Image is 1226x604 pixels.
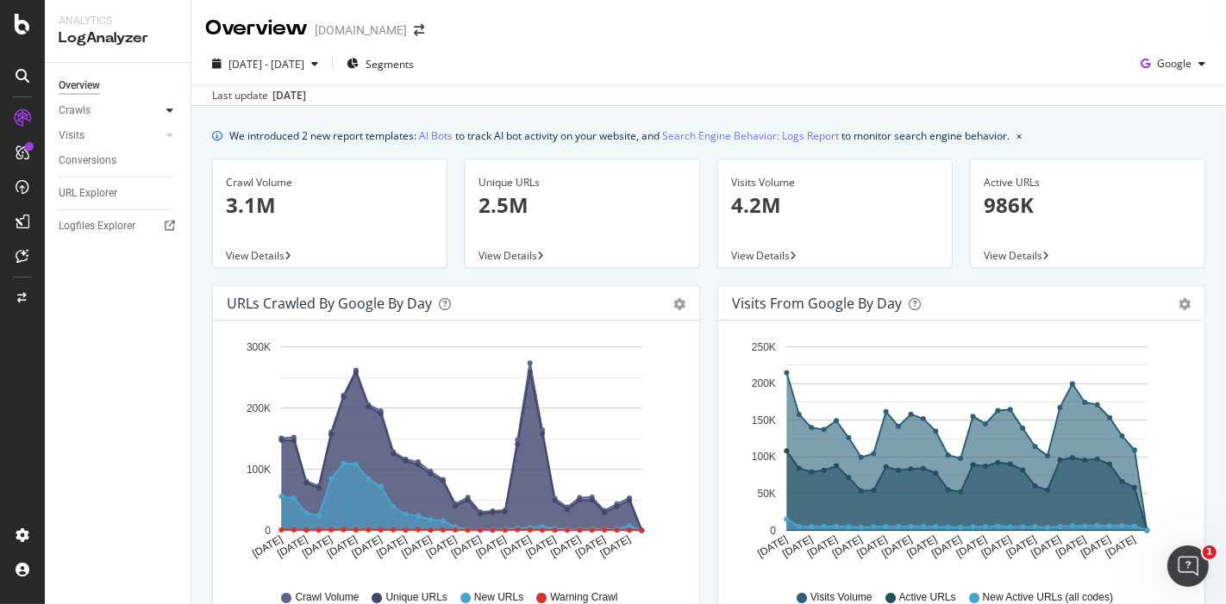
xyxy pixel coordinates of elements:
text: [DATE] [573,533,608,560]
text: [DATE] [523,533,558,560]
div: Visits [59,127,84,145]
p: 4.2M [731,190,939,220]
a: AI Bots [419,127,453,145]
text: [DATE] [755,533,790,560]
text: [DATE] [979,533,1014,560]
text: [DATE] [275,533,310,560]
text: [DATE] [250,533,285,560]
span: View Details [731,248,790,263]
a: URL Explorer [59,184,178,202]
button: Segments [340,50,421,78]
div: arrow-right-arrow-left [414,24,424,36]
text: 50K [758,488,776,500]
p: 2.5M [479,190,686,220]
a: Logfiles Explorer [59,217,178,235]
text: 300K [247,341,271,353]
text: [DATE] [1054,533,1088,560]
div: gear [673,298,685,310]
text: 200K [247,402,271,414]
div: Crawls [59,102,91,120]
text: 0 [265,525,271,537]
a: Overview [59,77,178,95]
text: [DATE] [954,533,989,560]
text: [DATE] [474,533,509,560]
div: Unique URLs [479,175,686,190]
div: We introduced 2 new report templates: to track AI bot activity on your website, and to monitor se... [229,127,1010,145]
text: 0 [770,525,776,537]
div: Crawl Volume [226,175,434,190]
span: Segments [366,57,414,72]
span: [DATE] - [DATE] [228,57,304,72]
div: info banner [212,127,1205,145]
div: Last update [212,88,306,103]
div: Active URLs [984,175,1192,190]
button: close banner [1012,123,1026,148]
span: View Details [226,248,285,263]
text: 150K [752,414,776,427]
div: LogAnalyzer [59,28,177,48]
text: [DATE] [904,533,939,560]
text: [DATE] [780,533,815,560]
span: View Details [479,248,537,263]
div: [DOMAIN_NAME] [315,22,407,39]
a: Crawls [59,102,161,120]
text: 100K [247,464,271,476]
div: URLs Crawled by Google by day [227,295,432,312]
div: Visits from Google by day [732,295,902,312]
div: Conversions [59,152,116,170]
text: [DATE] [375,533,410,560]
text: [DATE] [598,533,633,560]
svg: A chart. [227,334,679,574]
text: [DATE] [499,533,534,560]
p: 3.1M [226,190,434,220]
button: Google [1134,50,1212,78]
text: [DATE] [350,533,385,560]
div: Overview [59,77,100,95]
div: URL Explorer [59,184,117,202]
text: [DATE] [855,533,890,560]
div: Overview [205,14,308,43]
text: [DATE] [1079,533,1113,560]
span: 1 [1203,545,1217,559]
text: [DATE] [399,533,434,560]
div: gear [1179,298,1191,310]
text: 200K [752,378,776,390]
button: [DATE] - [DATE] [205,50,325,78]
p: 986K [984,190,1192,220]
span: View Details [984,248,1042,263]
a: Visits [59,127,161,145]
text: [DATE] [805,533,840,560]
text: [DATE] [929,533,964,560]
iframe: Intercom live chat [1167,545,1209,587]
div: Logfiles Explorer [59,217,135,235]
text: [DATE] [325,533,360,560]
svg: A chart. [732,334,1184,574]
text: [DATE] [300,533,335,560]
div: [DATE] [272,88,306,103]
text: [DATE] [1104,533,1138,560]
div: Visits Volume [731,175,939,190]
text: [DATE] [1004,533,1039,560]
text: 250K [752,341,776,353]
span: Google [1157,56,1192,71]
text: [DATE] [548,533,583,560]
text: [DATE] [1029,533,1063,560]
text: [DATE] [830,533,865,560]
text: 100K [752,451,776,464]
text: [DATE] [449,533,484,560]
div: Analytics [59,14,177,28]
text: [DATE] [424,533,459,560]
text: [DATE] [880,533,915,560]
a: Conversions [59,152,178,170]
a: Search Engine Behavior: Logs Report [662,127,839,145]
